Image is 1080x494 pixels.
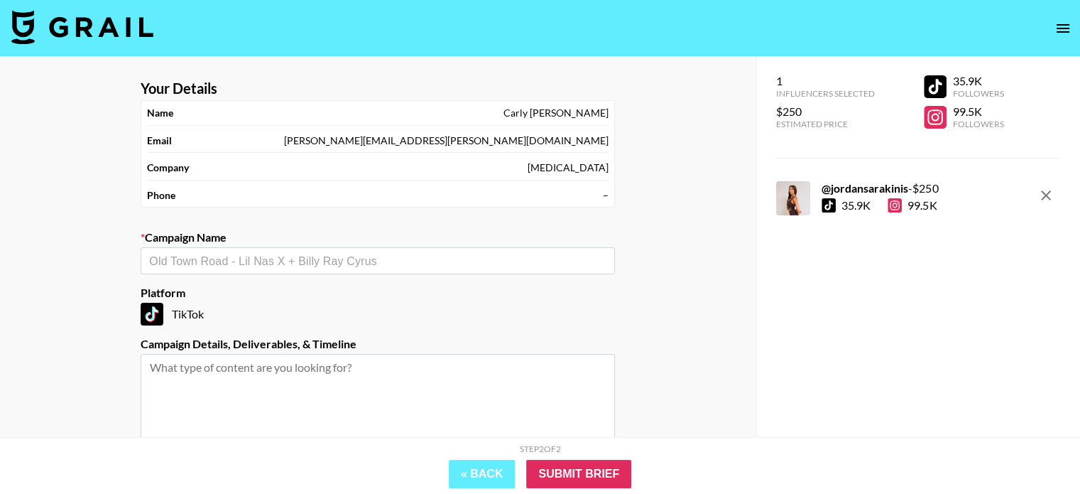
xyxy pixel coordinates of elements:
[952,74,1003,88] div: 35.9K
[1032,181,1060,210] button: remove
[841,198,871,213] div: 35.9K
[141,303,615,326] div: TikTok
[603,189,609,202] div: –
[776,74,875,88] div: 1
[526,460,631,488] input: Submit Brief
[147,134,172,147] strong: Email
[888,198,937,213] div: 99.5K
[1049,14,1077,43] button: open drawer
[449,460,516,488] button: « Back
[776,119,875,129] div: Estimated Price
[11,10,153,44] img: Grail Talent
[776,104,875,119] div: $250
[952,88,1003,99] div: Followers
[149,253,606,269] input: Old Town Road - Lil Nas X + Billy Ray Cyrus
[822,181,908,195] strong: @ jordansarakinis
[822,181,938,195] div: - $ 250
[141,303,163,326] img: TikTok
[141,337,615,351] label: Campaign Details, Deliverables, & Timeline
[520,444,561,454] div: Step 2 of 2
[141,230,615,245] label: Campaign Name
[952,104,1003,119] div: 99.5K
[141,80,217,97] strong: Your Details
[147,189,175,202] strong: Phone
[147,107,173,119] strong: Name
[952,119,1003,129] div: Followers
[141,286,615,300] label: Platform
[284,134,609,147] div: [PERSON_NAME][EMAIL_ADDRESS][PERSON_NAME][DOMAIN_NAME]
[528,161,609,174] div: [MEDICAL_DATA]
[503,107,609,119] div: Carly [PERSON_NAME]
[147,161,189,174] strong: Company
[776,88,875,99] div: Influencers Selected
